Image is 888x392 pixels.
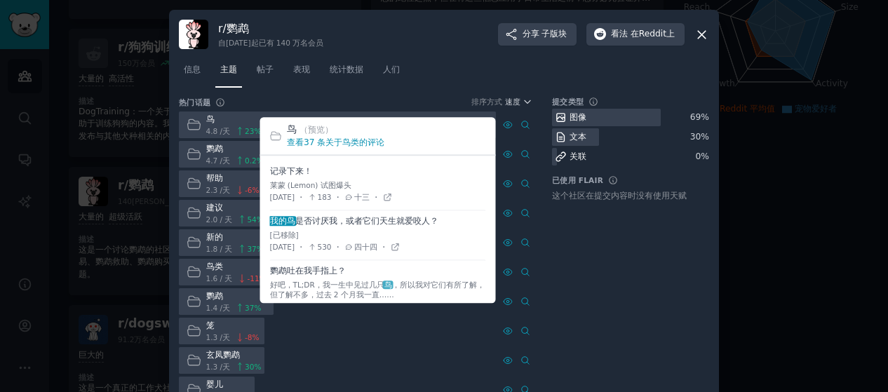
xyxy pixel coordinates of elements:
font: 183 [317,193,331,201]
font: 鸟类 [342,137,359,147]
font: · [300,191,302,203]
font: 已有 140 万名 [259,39,309,47]
font: r/ [218,22,227,35]
font: -11 [247,274,259,283]
a: 帖子 [252,59,278,88]
font: 1.8 / 天 [206,245,233,253]
font: % [254,363,261,371]
font: [已移除] [270,231,299,239]
font: · [359,301,362,312]
font: 在Reddit上 [631,29,675,39]
a: 表现 [288,59,315,88]
font: 热门话题 [179,98,210,107]
font: % [253,186,260,194]
button: 速度 [505,97,533,107]
font: 30 [690,132,701,142]
a: 主题 [215,59,242,88]
font: · [337,241,339,252]
font: · [382,241,385,252]
font: 鸟 [206,114,215,124]
font: 看法 [611,29,628,39]
font: 37 条关于 [304,137,342,147]
font: 的评论 [359,137,384,147]
font: · [332,301,335,312]
font: 0 [696,151,701,161]
font: 37 [245,304,254,312]
font: 2.3 /天 [206,186,231,194]
font: 1.6 / 天 [206,274,233,283]
font: （预览） [300,125,333,135]
font: 23 [245,127,254,135]
font: 帮助 [206,173,223,183]
font: 玄凤鹦鹉 [206,350,240,360]
font: 分享 [523,29,539,39]
font: 好吧，TL;DR，我一生中见过几只 [270,281,384,289]
font: 1.3 /天 [206,333,231,342]
font: 530 [317,243,331,251]
font: [DATE] [270,302,295,311]
font: 37 [247,245,256,253]
font: 速度 [505,97,520,106]
font: 自[DATE]起 [218,39,259,47]
font: 54 [247,215,256,224]
font: 信息 [184,65,201,74]
font: 已使用 Flair [552,176,603,184]
font: 统计数据 [330,65,363,74]
font: % [253,333,260,342]
font: 这个社区在提交内容时没有使用天赋 [552,191,687,201]
font: 4.8 /天 [206,127,231,135]
font: 莱蒙 (Lemon) 试图爆头 [270,181,351,189]
a: 人们 [378,59,405,88]
font: 鸟类 [206,262,223,271]
a: 查看37 条关于鸟类的评论 [287,137,384,147]
font: 文本 [570,132,586,142]
font: 4.7 /天 [206,156,231,165]
font: -6 [245,186,252,194]
font: 鹦鹉 [227,22,249,35]
font: 69 [690,112,701,122]
font: 鹦鹉 [206,144,223,154]
font: · [375,191,377,203]
font: 1.4 /天 [206,304,231,312]
font: % [701,132,709,142]
font: 四十四 [354,243,377,251]
font: 关联 [570,151,586,161]
button: 看法在Reddit上 [586,23,685,46]
font: ，所以我对它们有所了解，但了解不多，过去 2 个月我一直…… [270,281,485,299]
font: [DATE] [270,193,295,201]
font: 建议 [206,203,223,212]
font: 鸟 [384,281,392,289]
font: · [300,301,302,312]
font: 表现 [293,65,310,74]
font: % [254,127,261,135]
a: 统计数据 [325,59,368,88]
font: 婴儿 [206,379,223,389]
font: 70 [317,302,326,311]
font: -8 [245,333,252,342]
font: 1.3 /天 [206,363,231,371]
font: % [701,151,709,161]
img: 鹦鹉 [179,20,208,49]
font: 帖子 [257,65,274,74]
font: 会员 [308,39,323,47]
font: · [337,191,339,203]
a: 信息 [179,59,206,88]
font: 鹦鹉 [206,291,223,301]
font: 0.2 [245,156,257,165]
font: 主题 [220,65,237,74]
font: 鸟 [287,123,297,135]
font: 提交类型 [552,97,584,106]
font: 查看 [287,137,304,147]
font: 子版块 [541,29,567,39]
font: % [254,304,261,312]
font: 十三 [354,193,370,201]
font: 人们 [383,65,400,74]
font: 新的 [206,232,223,242]
font: 笼 [206,320,215,330]
font: % [701,112,709,122]
font: 图像 [570,112,586,122]
font: 2.0 / 天 [206,215,233,224]
font: 6 [349,302,354,311]
font: 排序方式 [471,97,502,106]
font: · [300,241,302,252]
